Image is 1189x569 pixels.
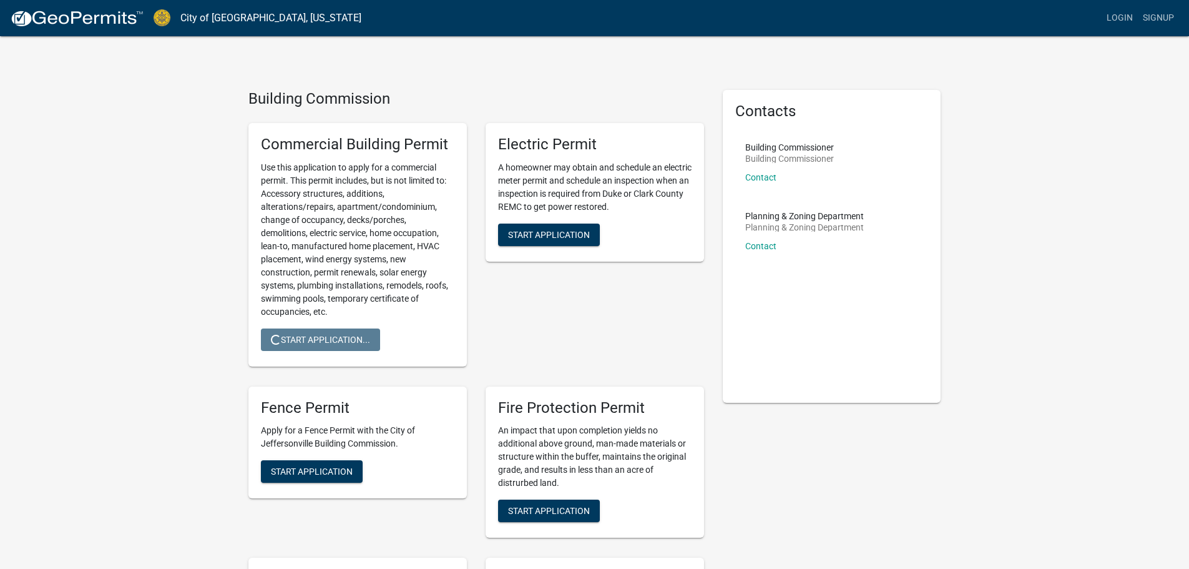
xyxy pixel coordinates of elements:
[261,161,454,319] p: Use this application to apply for a commercial permit. This permit includes, but is not limited t...
[180,7,361,29] a: City of [GEOGRAPHIC_DATA], [US_STATE]
[498,161,692,214] p: A homeowner may obtain and schedule an electric meter permit and schedule an inspection when an i...
[745,172,776,182] a: Contact
[498,136,692,154] h5: Electric Permit
[498,500,600,522] button: Start Application
[745,223,864,232] p: Planning & Zoning Department
[154,9,170,26] img: City of Jeffersonville, Indiana
[498,224,600,246] button: Start Application
[1138,6,1179,30] a: Signup
[745,143,834,152] p: Building Commissioner
[498,424,692,490] p: An impact that upon completion yields no additional above ground, man-made materials or structure...
[508,229,590,239] span: Start Application
[508,506,590,516] span: Start Application
[745,212,864,220] p: Planning & Zoning Department
[498,399,692,417] h5: Fire Protection Permit
[745,154,834,163] p: Building Commissioner
[248,90,704,108] h4: Building Commission
[271,334,370,344] span: Start Application...
[261,460,363,483] button: Start Application
[1102,6,1138,30] a: Login
[261,424,454,450] p: Apply for a Fence Permit with the City of Jeffersonville Building Commission.
[261,329,380,351] button: Start Application...
[261,136,454,154] h5: Commercial Building Permit
[261,399,454,417] h5: Fence Permit
[271,467,353,477] span: Start Application
[745,241,776,251] a: Contact
[735,102,929,121] h5: Contacts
